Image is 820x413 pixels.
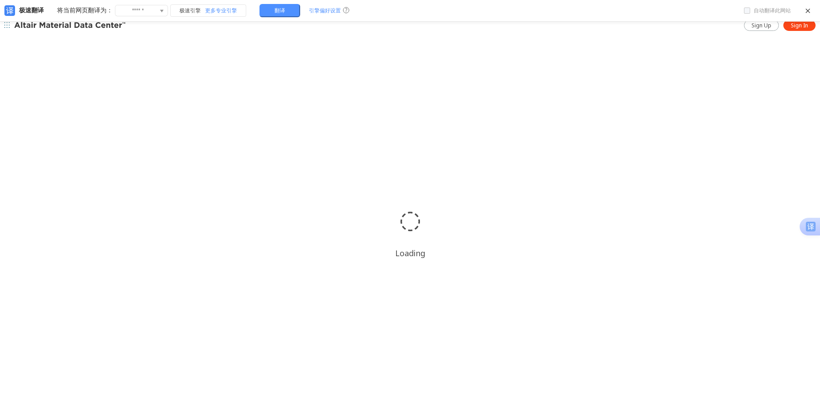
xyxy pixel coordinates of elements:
span: Sign Up [751,22,771,29]
span: Sign In [791,22,808,29]
div: Loading [395,248,425,258]
a: Sign In [783,20,816,31]
a: Sign Up [744,20,779,31]
img: Altair Material Data Center [14,21,127,30]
